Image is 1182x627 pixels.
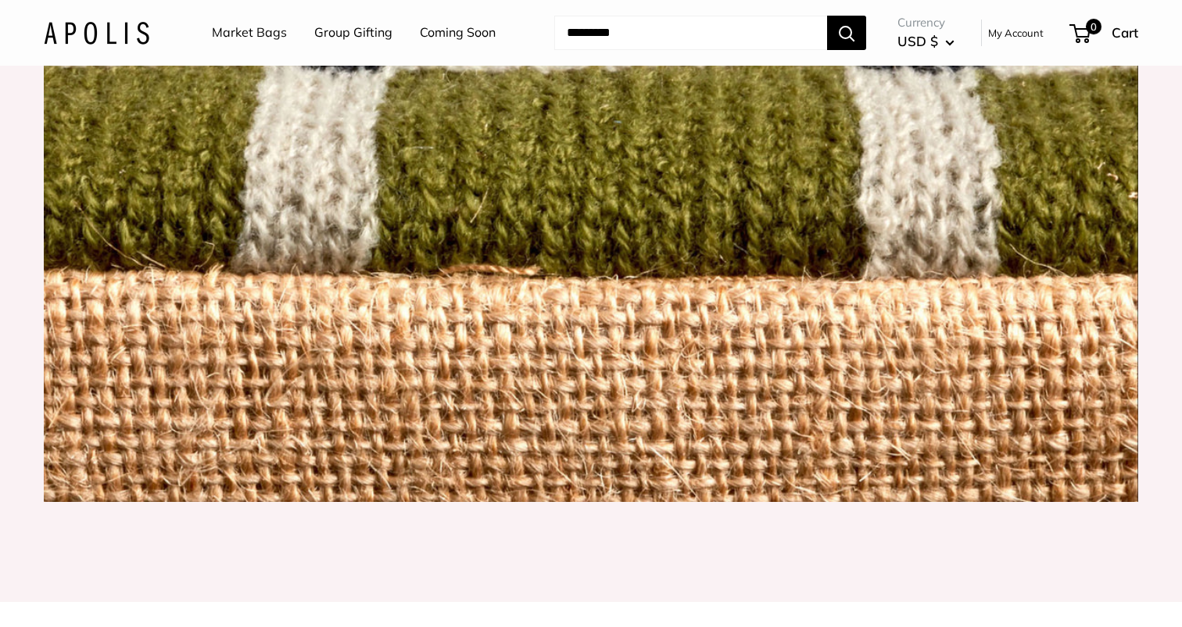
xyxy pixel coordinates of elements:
button: Search [827,16,866,50]
a: Group Gifting [314,21,392,45]
span: 0 [1086,19,1101,34]
img: Apolis [44,21,149,44]
a: Market Bags [212,21,287,45]
span: Currency [897,12,955,34]
a: Coming Soon [420,21,496,45]
a: 0 Cart [1071,20,1138,45]
iframe: Sign Up via Text for Offers [13,568,167,614]
button: USD $ [897,29,955,54]
input: Search... [554,16,827,50]
a: My Account [988,23,1044,42]
span: USD $ [897,33,938,49]
span: Cart [1112,24,1138,41]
